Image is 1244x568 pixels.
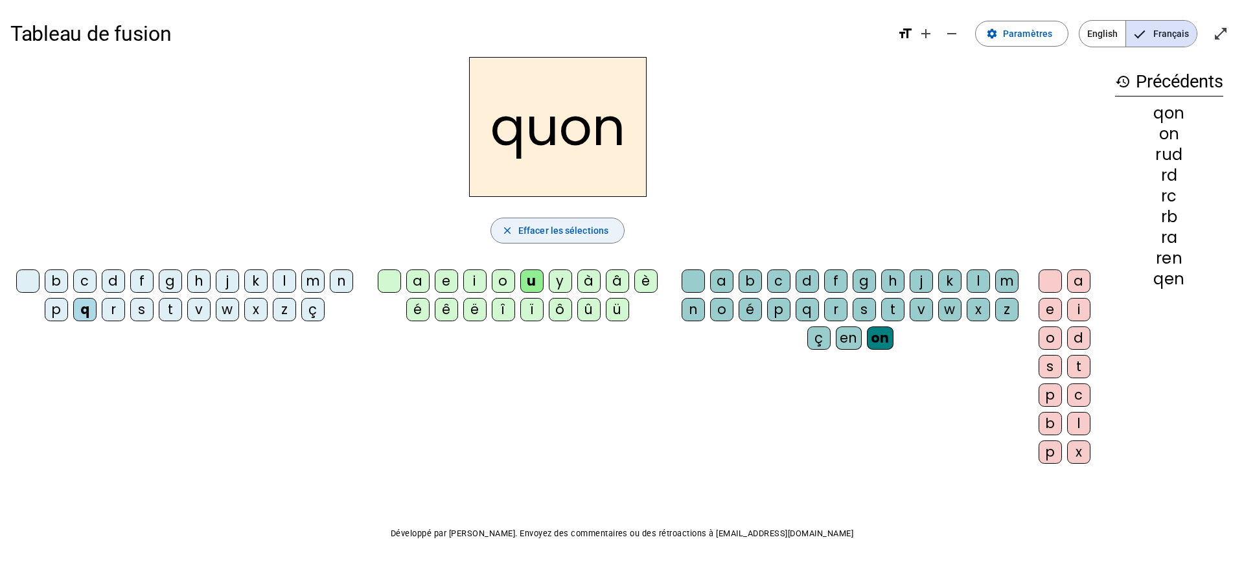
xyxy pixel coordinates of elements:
[881,298,904,321] div: t
[492,269,515,293] div: o
[1067,355,1090,378] div: t
[1039,355,1062,378] div: s
[1115,74,1131,89] mat-icon: history
[739,298,762,321] div: é
[159,298,182,321] div: t
[824,269,847,293] div: f
[520,298,544,321] div: ï
[1115,126,1223,142] div: on
[10,526,1234,541] p: Développé par [PERSON_NAME]. Envoyez des commentaires ou des rétroactions à [EMAIL_ADDRESS][DOMAI...
[1067,440,1090,464] div: x
[1067,326,1090,350] div: d
[606,269,629,293] div: â
[10,13,887,54] h1: Tableau de fusion
[1039,412,1062,435] div: b
[824,298,847,321] div: r
[918,26,934,41] mat-icon: add
[1126,21,1197,47] span: Français
[73,269,97,293] div: c
[939,21,965,47] button: Diminuer la taille de la police
[807,326,831,350] div: ç
[244,269,268,293] div: k
[1039,298,1062,321] div: e
[967,298,990,321] div: x
[244,298,268,321] div: x
[518,223,608,238] span: Effacer les sélections
[549,269,572,293] div: y
[549,298,572,321] div: ô
[1115,251,1223,266] div: ren
[1115,147,1223,163] div: rud
[913,21,939,47] button: Augmenter la taille de la police
[130,298,154,321] div: s
[767,298,790,321] div: p
[492,298,515,321] div: î
[102,269,125,293] div: d
[606,298,629,321] div: ü
[634,269,658,293] div: è
[159,269,182,293] div: g
[1115,67,1223,97] h3: Précédents
[995,298,1019,321] div: z
[1039,383,1062,407] div: p
[967,269,990,293] div: l
[1067,412,1090,435] div: l
[796,298,819,321] div: q
[406,269,430,293] div: a
[501,225,513,236] mat-icon: close
[187,269,211,293] div: h
[102,298,125,321] div: r
[187,298,211,321] div: v
[682,298,705,321] div: n
[995,269,1019,293] div: m
[853,298,876,321] div: s
[1213,26,1228,41] mat-icon: open_in_full
[1039,440,1062,464] div: p
[73,298,97,321] div: q
[975,21,1068,47] button: Paramètres
[330,269,353,293] div: n
[435,269,458,293] div: e
[881,269,904,293] div: h
[944,26,960,41] mat-icon: remove
[1079,20,1197,47] mat-button-toggle-group: Language selection
[1079,21,1125,47] span: English
[463,298,487,321] div: ë
[1115,188,1223,204] div: rc
[1003,26,1052,41] span: Paramètres
[45,269,68,293] div: b
[406,298,430,321] div: é
[1208,21,1234,47] button: Entrer en plein écran
[520,269,544,293] div: u
[1039,326,1062,350] div: o
[938,298,962,321] div: w
[1115,230,1223,245] div: ra
[216,298,239,321] div: w
[1115,168,1223,183] div: rd
[577,298,601,321] div: û
[45,298,68,321] div: p
[710,298,733,321] div: o
[938,269,962,293] div: k
[796,269,819,293] div: d
[1067,298,1090,321] div: i
[130,269,154,293] div: f
[301,269,325,293] div: m
[1115,209,1223,225] div: rb
[1067,269,1090,293] div: a
[469,57,647,197] h2: quon
[767,269,790,293] div: c
[1115,106,1223,121] div: qon
[490,218,625,244] button: Effacer les sélections
[739,269,762,293] div: b
[986,28,998,40] mat-icon: settings
[910,269,933,293] div: j
[216,269,239,293] div: j
[836,326,862,350] div: en
[301,298,325,321] div: ç
[897,26,913,41] mat-icon: format_size
[273,298,296,321] div: z
[910,298,933,321] div: v
[867,326,893,350] div: on
[710,269,733,293] div: a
